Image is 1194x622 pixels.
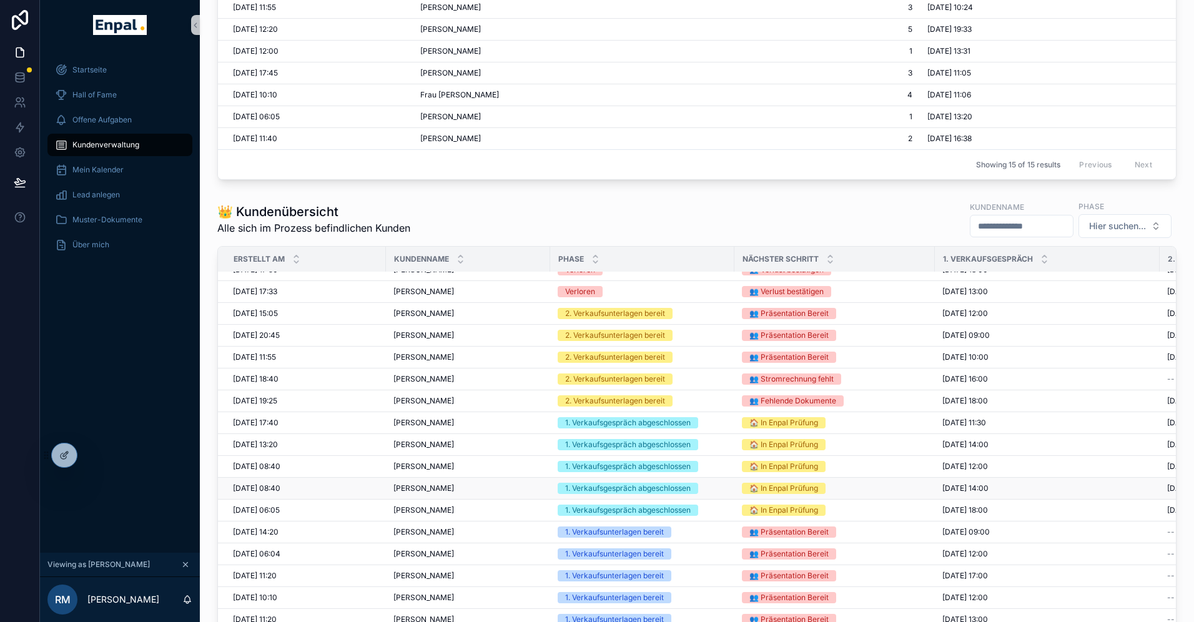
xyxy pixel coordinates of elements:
[233,24,278,34] span: [DATE] 12:20
[72,90,117,100] span: Hall of Fame
[942,396,988,406] span: [DATE] 18:00
[943,254,1033,264] span: 1. Verkaufsgespräch
[420,2,481,12] span: [PERSON_NAME]
[558,461,727,472] a: 1. Verkaufsgespräch abgeschlossen
[420,134,627,144] a: [PERSON_NAME]
[749,548,829,560] div: 👥 Präsentation Bereit
[565,352,665,363] div: 2. Verkaufsunterlagen bereit
[558,330,727,341] a: 2. Verkaufsunterlagen bereit
[233,549,378,559] a: [DATE] 06:04
[565,330,665,341] div: 2. Verkaufsunterlagen bereit
[93,15,146,35] img: App logo
[233,418,378,428] a: [DATE] 17:40
[72,165,124,175] span: Mein Kalender
[743,254,819,264] span: Nächster Schritt
[233,24,405,34] a: [DATE] 12:20
[742,352,927,363] a: 👥 Präsentation Bereit
[87,593,159,606] p: [PERSON_NAME]
[927,90,971,100] span: [DATE] 11:06
[233,418,279,428] span: [DATE] 17:40
[942,309,1152,318] a: [DATE] 12:00
[1167,374,1175,384] span: --
[942,374,1152,384] a: [DATE] 16:00
[393,593,454,603] span: [PERSON_NAME]
[942,287,1152,297] a: [DATE] 13:00
[393,462,543,471] a: [PERSON_NAME]
[217,220,410,235] span: Alle sich im Prozess befindlichen Kunden
[942,527,1152,537] a: [DATE] 09:00
[942,440,989,450] span: [DATE] 14:00
[393,352,543,362] a: [PERSON_NAME]
[942,330,1152,340] a: [DATE] 09:00
[642,90,912,100] span: 4
[642,68,912,78] a: 3
[942,374,988,384] span: [DATE] 16:00
[565,505,691,516] div: 1. Verkaufsgespräch abgeschlossen
[233,593,378,603] a: [DATE] 10:10
[942,330,990,340] span: [DATE] 09:00
[942,593,1152,603] a: [DATE] 12:00
[927,90,1173,100] a: [DATE] 11:06
[749,526,829,538] div: 👥 Präsentation Bereit
[976,160,1060,170] span: Showing 15 of 15 results
[233,134,277,144] span: [DATE] 11:40
[393,374,454,384] span: [PERSON_NAME]
[233,571,378,581] a: [DATE] 11:20
[233,593,277,603] span: [DATE] 10:10
[565,308,665,319] div: 2. Verkaufsunterlagen bereit
[942,549,988,559] span: [DATE] 12:00
[233,352,378,362] a: [DATE] 11:55
[47,109,192,131] a: Offene Aufgaben
[942,462,988,471] span: [DATE] 12:00
[742,395,927,407] a: 👥 Fehlende Dokumente
[47,159,192,181] a: Mein Kalender
[72,215,142,225] span: Muster-Dokumente
[642,2,912,12] span: 3
[47,84,192,106] a: Hall of Fame
[72,240,109,250] span: Über mich
[942,287,988,297] span: [DATE] 13:00
[749,461,818,472] div: 🏠 In Enpal Prüfung
[565,483,691,494] div: 1. Verkaufsgespräch abgeschlossen
[47,59,192,81] a: Startseite
[742,461,927,472] a: 🏠 In Enpal Prüfung
[393,505,543,515] a: [PERSON_NAME]
[558,526,727,538] a: 1. Verkaufsunterlagen bereit
[558,592,727,603] a: 1. Verkaufsunterlagen bereit
[233,396,277,406] span: [DATE] 19:25
[942,483,989,493] span: [DATE] 14:00
[393,352,454,362] span: [PERSON_NAME]
[233,330,280,340] span: [DATE] 20:45
[420,90,627,100] a: Frau [PERSON_NAME]
[233,396,378,406] a: [DATE] 19:25
[393,483,454,493] span: [PERSON_NAME]
[742,592,927,603] a: 👥 Präsentation Bereit
[393,309,454,318] span: [PERSON_NAME]
[47,184,192,206] a: Lead anlegen
[1078,200,1104,212] label: Phase
[420,112,481,122] span: [PERSON_NAME]
[558,373,727,385] a: 2. Verkaufsunterlagen bereit
[749,483,818,494] div: 🏠 In Enpal Prüfung
[233,287,277,297] span: [DATE] 17:33
[393,418,454,428] span: [PERSON_NAME]
[72,190,120,200] span: Lead anlegen
[420,46,481,56] span: [PERSON_NAME]
[642,134,912,144] a: 2
[72,65,107,75] span: Startseite
[742,330,927,341] a: 👥 Präsentation Bereit
[927,112,972,122] span: [DATE] 13:20
[233,374,378,384] a: [DATE] 18:40
[942,571,988,581] span: [DATE] 17:00
[565,548,664,560] div: 1. Verkaufsunterlagen bereit
[233,462,280,471] span: [DATE] 08:40
[942,309,988,318] span: [DATE] 12:00
[1167,571,1175,581] span: --
[233,287,378,297] a: [DATE] 17:33
[642,112,912,122] a: 1
[55,592,71,607] span: RM
[927,46,970,56] span: [DATE] 13:31
[942,418,986,428] span: [DATE] 11:30
[393,527,454,537] span: [PERSON_NAME]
